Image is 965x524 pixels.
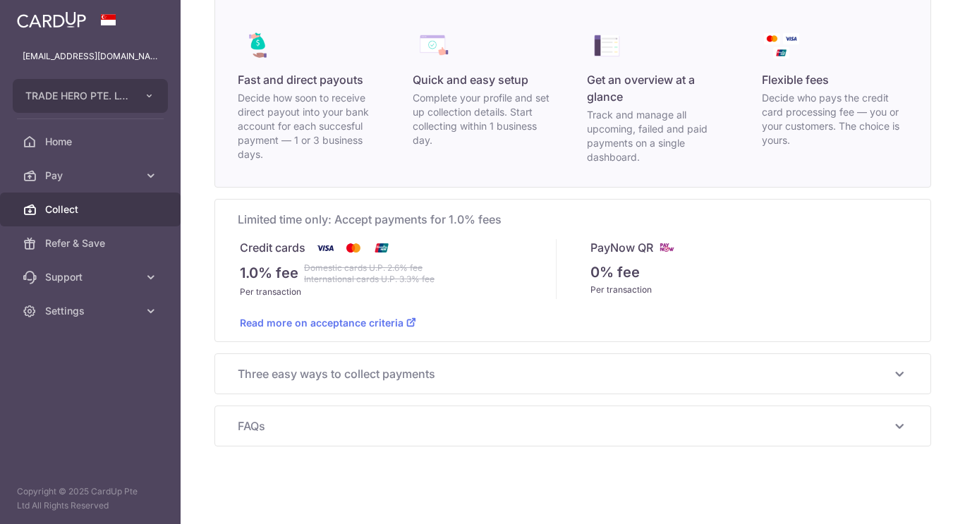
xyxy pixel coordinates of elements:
[238,91,384,162] p: Decide how soon to receive direct payout into your bank account for each succesful payment — 1 or...
[590,262,640,283] p: 0% fee
[25,89,130,103] span: TRADE HERO PTE. LTD.
[413,26,452,66] img: collect_benefits-quick_setup-238ffe9d55e53beed05605bc46673ff5ef3689472e416b62ebc7d0ab8d3b3a0b.png
[240,262,298,285] p: 1.0% fee
[45,236,138,250] span: Refer & Save
[240,239,305,257] p: Credit cards
[590,239,653,256] p: PayNow QR
[311,239,339,257] img: Visa
[587,26,626,66] img: collect_benefits-all-in-one-overview-ecae168be53d4dea631b4473abdc9059fc34e556e287cb8dd7d0b18560f7...
[240,285,556,299] div: Per transaction
[413,91,559,147] p: Complete your profile and set up collection details. Start collecting within 1 business day.
[587,71,734,105] span: Get an overview at a glance
[45,169,138,183] span: Pay
[45,304,138,318] span: Settings
[762,26,801,66] img: collect_benefits-payment-logos-dce544b9a714b2bc395541eb8d6324069de0a0c65b63ad9c2b4d71e4e11ae343.png
[238,365,908,382] p: Three easy ways to collect payments
[45,135,138,149] span: Home
[238,365,891,382] span: Three easy ways to collect payments
[413,71,528,88] span: Quick and easy setup
[240,317,416,329] a: Read more on acceptance criteria
[762,91,909,147] p: Decide who pays the credit card processing fee — you or your customers. The choice is yours.
[238,26,277,66] img: collect_benefits-direct_payout-68d016c079b23098044efbcd1479d48bd02143683a084563df2606996dc465b2.png
[368,239,396,257] img: Union Pay
[23,49,158,63] p: [EMAIL_ADDRESS][DOMAIN_NAME]
[587,108,734,164] p: Track and manage all upcoming, failed and paid payments on a single dashboard.
[17,11,86,28] img: CardUp
[659,239,676,256] img: paynow-md-4fe65508ce96feda548756c5ee0e473c78d4820b8ea51387c6e4ad89e58a5e61.png
[304,262,435,285] strike: Domestic cards U.P. 2.6% fee International cards U.P. 3.3% fee
[238,211,908,228] span: Limited time only: Accept payments for 1.0% fees
[45,270,138,284] span: Support
[339,239,368,257] img: Mastercard
[13,79,168,113] button: TRADE HERO PTE. LTD.
[45,202,138,217] span: Collect
[238,418,908,434] p: FAQs
[762,71,829,88] span: Flexible fees
[238,418,891,434] span: FAQs
[238,71,363,88] span: Fast and direct payouts
[590,283,906,297] div: Per transaction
